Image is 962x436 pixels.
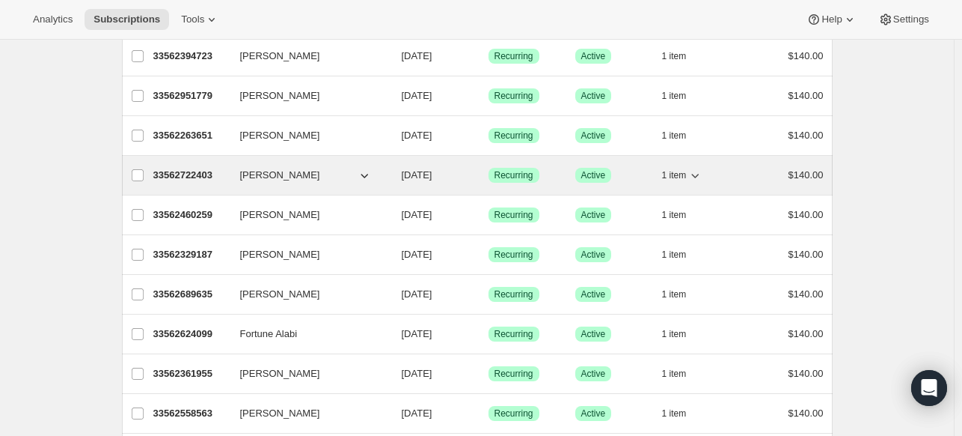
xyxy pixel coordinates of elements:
[662,165,703,186] button: 1 item
[153,284,824,305] div: 33562689635[PERSON_NAME][DATE]SuccessRecurringSuccessActive1 item$140.00
[172,9,228,30] button: Tools
[153,244,824,265] div: 33562329187[PERSON_NAME][DATE]SuccessRecurringSuccessActive1 item$140.00
[788,368,824,379] span: $140.00
[662,328,687,340] span: 1 item
[821,13,842,25] span: Help
[911,370,947,406] div: Open Intercom Messenger
[240,168,320,183] span: [PERSON_NAME]
[494,328,533,340] span: Recurring
[788,130,824,141] span: $140.00
[85,9,169,30] button: Subscriptions
[662,408,687,420] span: 1 item
[662,50,687,62] span: 1 item
[581,408,606,420] span: Active
[581,288,606,300] span: Active
[240,88,320,103] span: [PERSON_NAME]
[402,288,432,300] span: [DATE]
[788,90,824,101] span: $140.00
[153,287,228,302] p: 33562689635
[402,90,432,101] span: [DATE]
[581,90,606,102] span: Active
[581,169,606,181] span: Active
[494,408,533,420] span: Recurring
[240,366,320,381] span: [PERSON_NAME]
[181,13,204,25] span: Tools
[494,288,533,300] span: Recurring
[788,169,824,181] span: $140.00
[231,163,381,187] button: [PERSON_NAME]
[153,85,824,106] div: 33562951779[PERSON_NAME][DATE]SuccessRecurringSuccessActive1 item$140.00
[662,244,703,265] button: 1 item
[153,168,228,183] p: 33562722403
[94,13,160,25] span: Subscriptions
[662,90,687,102] span: 1 item
[581,368,606,380] span: Active
[240,287,320,302] span: [PERSON_NAME]
[153,406,228,421] p: 33562558563
[662,85,703,106] button: 1 item
[231,84,381,108] button: [PERSON_NAME]
[153,46,824,67] div: 33562394723[PERSON_NAME][DATE]SuccessRecurringSuccessActive1 item$140.00
[662,368,687,380] span: 1 item
[581,328,606,340] span: Active
[240,327,298,342] span: Fortune Alabi
[788,408,824,419] span: $140.00
[662,46,703,67] button: 1 item
[402,209,432,220] span: [DATE]
[662,363,703,384] button: 1 item
[494,130,533,142] span: Recurring
[581,249,606,261] span: Active
[494,249,533,261] span: Recurring
[240,247,320,262] span: [PERSON_NAME]
[33,13,73,25] span: Analytics
[240,406,320,421] span: [PERSON_NAME]
[788,209,824,220] span: $140.00
[153,128,228,143] p: 33562263651
[231,124,381,148] button: [PERSON_NAME]
[494,50,533,62] span: Recurring
[402,408,432,419] span: [DATE]
[402,368,432,379] span: [DATE]
[662,130,687,142] span: 1 item
[788,249,824,260] span: $140.00
[662,209,687,221] span: 1 item
[662,125,703,146] button: 1 item
[662,403,703,424] button: 1 item
[231,402,381,426] button: [PERSON_NAME]
[788,328,824,339] span: $140.00
[893,13,929,25] span: Settings
[662,324,703,345] button: 1 item
[402,169,432,181] span: [DATE]
[153,205,824,225] div: 33562460259[PERSON_NAME][DATE]SuccessRecurringSuccessActive1 item$140.00
[662,205,703,225] button: 1 item
[231,362,381,386] button: [PERSON_NAME]
[153,49,228,64] p: 33562394723
[581,50,606,62] span: Active
[153,208,228,222] p: 33562460259
[581,130,606,142] span: Active
[662,249,687,261] span: 1 item
[153,88,228,103] p: 33562951779
[494,169,533,181] span: Recurring
[24,9,82,30] button: Analytics
[402,328,432,339] span: [DATE]
[231,243,381,267] button: [PERSON_NAME]
[153,403,824,424] div: 33562558563[PERSON_NAME][DATE]SuccessRecurringSuccessActive1 item$140.00
[240,128,320,143] span: [PERSON_NAME]
[581,209,606,221] span: Active
[797,9,866,30] button: Help
[240,208,320,222] span: [PERSON_NAME]
[662,169,687,181] span: 1 item
[240,49,320,64] span: [PERSON_NAME]
[662,284,703,305] button: 1 item
[153,363,824,384] div: 33562361955[PERSON_NAME][DATE]SuccessRecurringSuccessActive1 item$140.00
[494,368,533,380] span: Recurring
[153,366,228,381] p: 33562361955
[231,203,381,227] button: [PERSON_NAME]
[662,288,687,300] span: 1 item
[494,90,533,102] span: Recurring
[153,247,228,262] p: 33562329187
[153,324,824,345] div: 33562624099Fortune Alabi[DATE]SuccessRecurringSuccessActive1 item$140.00
[402,130,432,141] span: [DATE]
[231,44,381,68] button: [PERSON_NAME]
